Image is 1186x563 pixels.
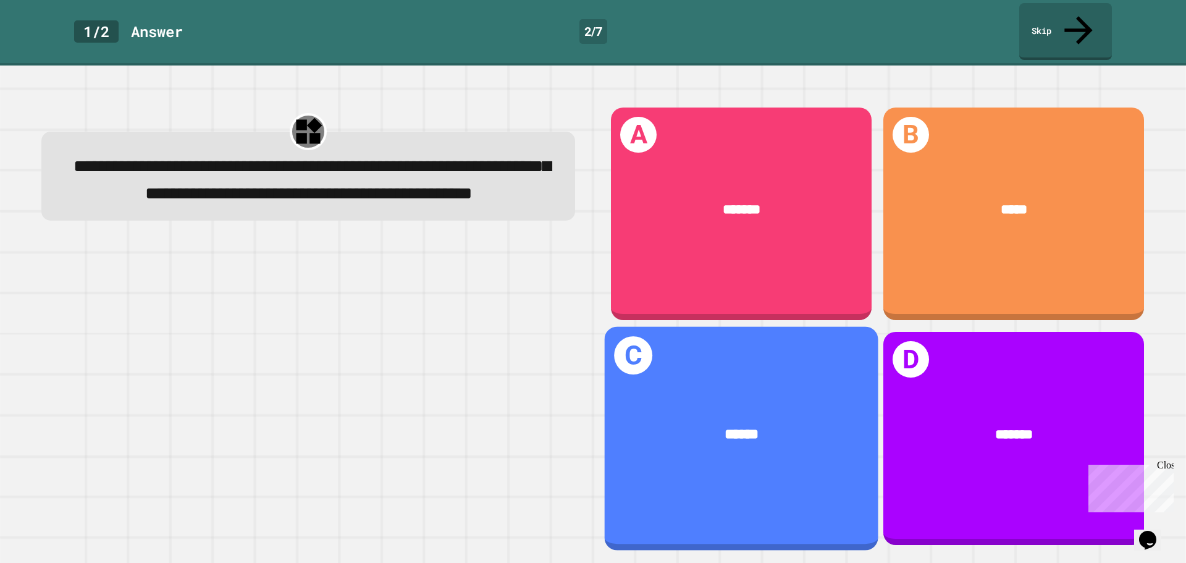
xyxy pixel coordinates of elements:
[1083,460,1174,512] iframe: chat widget
[131,20,183,43] div: Answer
[620,117,657,153] h1: A
[1134,514,1174,551] iframe: chat widget
[579,19,607,44] div: 2 / 7
[1019,3,1112,60] a: Skip
[5,5,85,78] div: Chat with us now!Close
[74,20,119,43] div: 1 / 2
[614,336,652,375] h1: C
[893,117,929,153] h1: B
[893,341,929,378] h1: D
